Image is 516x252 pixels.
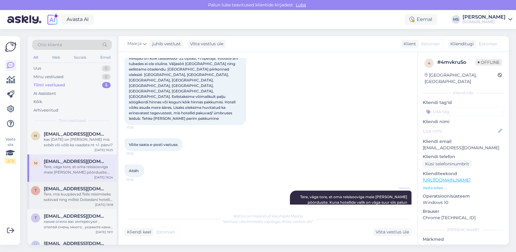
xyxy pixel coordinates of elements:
span: helenkars1@gmail.com [44,131,107,137]
div: 0 [102,65,111,71]
span: 4 [428,61,430,65]
div: какие отели вас интересуют , отелей очень много , укажите какие пожелания [44,219,113,230]
div: [DATE] 19:18 [95,202,113,207]
div: Minu vestlused [33,74,64,80]
div: 5 [102,82,111,88]
p: Kliendi tag'id [423,99,504,106]
p: Kliendi email [423,138,504,145]
div: Kliendi keel [125,229,151,235]
div: Võta vestlus üle [187,40,226,48]
div: Vaata siia [5,136,16,164]
span: Tair.tuk@mail.ru [44,213,107,219]
div: juhib vestlust [150,41,181,47]
span: Estonian [421,41,440,47]
span: Offline [475,59,502,66]
div: [PERSON_NAME] [423,227,504,233]
span: h [34,133,37,138]
span: 17:32 [126,151,149,156]
div: # 4mvkru5o [437,59,475,66]
div: [PERSON_NAME] [463,15,506,19]
span: Estonian [479,41,497,47]
div: [DOMAIN_NAME] [463,19,506,24]
span: Maarja [127,40,142,47]
span: Estonian [157,229,175,235]
p: Klienditeekond [423,171,504,177]
p: Kliendi nimi [423,119,504,125]
span: T [35,188,37,193]
div: Tiimi vestlused [33,82,65,88]
span: Luba [294,2,308,8]
div: Tere, mis kuupäevad Teile reisimiseks sobivad ning millist Dobedani hotelli silmas peate? Mitmele... [44,192,113,202]
div: Email [99,54,112,61]
p: Brauser [423,208,504,215]
div: Küsi telefoninumbrit [423,160,472,168]
span: 17:30 [126,125,149,130]
a: [URL][DOMAIN_NAME] [423,177,470,183]
span: Tiimi vestlused [59,118,86,123]
a: [PERSON_NAME][DOMAIN_NAME] [463,15,512,24]
div: Socials [73,54,88,61]
div: [DATE] 19:25 [95,148,113,152]
p: Märkmed [423,236,504,243]
span: Tair.tuk@mail.ru [44,186,107,192]
span: T [35,216,37,220]
div: Kliendi info [423,90,504,96]
div: MS [452,15,460,24]
div: Klient [401,41,416,47]
p: Chrome [TECHNICAL_ID] [423,215,504,221]
div: Arhiveeritud [33,107,58,113]
a: Avasta AI [61,14,94,25]
span: Otsi kliente [38,42,62,48]
div: Võta vestlus üle [373,228,411,236]
input: Lisa nimi [423,128,497,134]
span: h [34,243,37,247]
span: Vestluse ülevõtmiseks vajutage [223,219,313,224]
div: Web [51,54,61,61]
img: Askly Logo [5,41,16,53]
div: kas [DATE] on [PERSON_NAME] mis sobib või võib ka vaadata nt +/- päevi? [44,137,113,148]
span: Vestlus on määratud kasutajale Maarja [233,214,303,218]
div: [DATE] 19:24 [94,175,113,180]
span: helenhoolma@gmail.com [44,241,107,246]
p: [EMAIL_ADDRESS][DOMAIN_NAME] [423,145,504,151]
div: [DATE] 19:11 [96,230,113,234]
span: 17:33 [126,178,149,182]
span: maiaholland07@gmail.com [44,159,107,164]
div: AI Assistent [33,91,56,97]
p: Kliendi telefon [423,154,504,160]
i: „Võtke vestlus üle” [280,219,313,224]
div: Tere, väga tore, et oma reisisooviga meie [PERSON_NAME] pöördusite. Kuna hotellide valik on väga ... [44,164,113,175]
span: Aitäh [129,168,139,173]
div: Kõik [33,99,42,105]
div: Klienditugi [448,41,474,47]
div: 2 / 3 [5,158,16,164]
div: Eemal [404,14,437,25]
p: Vaata edasi ... [423,185,504,191]
div: Uus [33,65,41,71]
span: Võite saata e-posti vastuse. [129,142,178,147]
input: Lisa tag [423,107,504,116]
div: 0 [102,74,111,80]
span: m [34,161,37,165]
p: Operatsioonisüsteem [423,193,504,199]
span: Maarja [387,186,410,190]
div: [GEOGRAPHIC_DATA], [GEOGRAPHIC_DATA] [425,72,498,85]
p: Windows 10 [423,199,504,206]
div: All [32,54,39,61]
img: explore-ai [46,13,59,26]
span: Tere, väga tore, et oma reisisooviga meie [PERSON_NAME] pöördusite. Kuna hotellide valik on väga ... [296,195,408,216]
